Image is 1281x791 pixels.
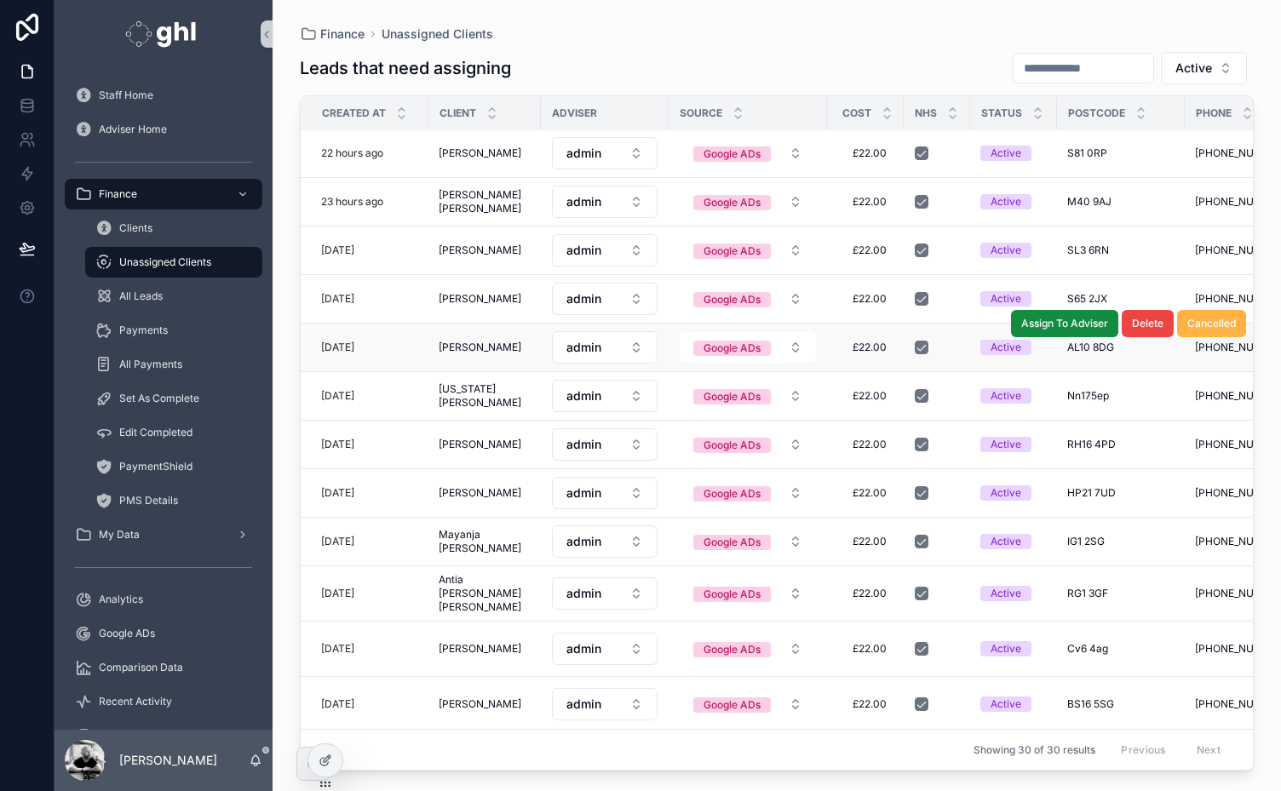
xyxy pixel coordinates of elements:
a: Select Button [679,428,817,461]
a: Staff Home [65,80,262,111]
a: [PERSON_NAME] [439,486,531,500]
button: Select Button [552,234,658,267]
div: Active [991,641,1021,656]
a: [DATE] [321,244,418,257]
a: [DATE] [321,389,418,403]
a: £22.00 [837,635,893,662]
span: All Payments [119,358,182,371]
a: Select Button [679,186,817,218]
a: [DATE] [321,341,418,354]
div: Google ADs [704,341,761,356]
a: £22.00 [837,580,893,607]
button: Select Button [680,478,816,508]
button: Select Button [552,428,658,461]
p: 22 hours ago [321,146,383,160]
span: £22.00 [844,292,887,306]
a: [DATE] [321,697,418,711]
button: Delete [1122,310,1174,337]
span: admin [566,145,601,162]
span: £22.00 [844,697,887,711]
span: admin [566,290,601,307]
div: Google ADs [704,244,761,259]
button: Select Button [552,283,658,315]
a: My Data [65,519,262,550]
a: Select Button [679,577,817,610]
div: Google ADs [704,486,761,502]
button: Assign To Adviser [1011,310,1118,337]
p: [DATE] [321,587,354,600]
button: Select Button [680,381,816,411]
span: PMS Details [119,494,178,507]
span: Postcode [1068,106,1125,120]
span: S81 0RP [1067,146,1107,160]
a: [DATE] [321,587,418,600]
span: admin [566,640,601,657]
button: Select Button [552,633,658,665]
a: Active [980,534,1047,549]
a: S81 0RP [1067,146,1175,160]
a: [PERSON_NAME] [439,642,531,656]
a: £22.00 [837,431,893,458]
a: Mayanja [PERSON_NAME] [439,528,531,555]
button: Select Button [680,235,816,266]
span: £22.00 [844,244,887,257]
a: Set As Complete [85,383,262,414]
a: Cv6 4ag [1067,642,1175,656]
button: Select Button [1161,52,1247,84]
a: Analytics [65,584,262,615]
span: [PERSON_NAME] [439,244,521,257]
span: Delete [1132,317,1163,330]
span: [PERSON_NAME] [439,697,521,711]
a: Select Button [551,476,658,510]
span: admin [566,193,601,210]
div: Active [991,146,1021,161]
span: NHS [915,106,937,120]
img: App logo [125,20,201,48]
a: [US_STATE][PERSON_NAME] [439,382,531,410]
a: [DATE] [321,292,418,306]
a: Select Button [679,688,817,720]
span: AL10 8DG [1067,341,1114,354]
a: Google ADs [65,618,262,649]
span: Finance [99,187,137,201]
div: Google ADs [704,146,761,162]
a: Unassigned Clients [382,26,493,43]
a: 23 hours ago [321,195,418,209]
span: admin [566,387,601,404]
span: RG1 3GF [1067,587,1108,600]
button: Select Button [552,331,658,364]
div: Active [991,534,1021,549]
a: Select Button [679,380,817,412]
span: Source [680,106,722,120]
span: Antia [PERSON_NAME] [PERSON_NAME] [439,573,531,614]
span: [PERSON_NAME] [439,146,521,160]
a: [PERSON_NAME] [439,697,531,711]
a: All Leads [85,281,262,312]
button: Select Button [680,633,816,664]
a: Active [980,388,1047,404]
span: Data Integrity [99,729,164,742]
div: Active [991,340,1021,355]
span: [PERSON_NAME] [439,292,521,306]
span: HP21 7UD [1067,486,1116,500]
span: Edit Completed [119,426,192,439]
a: Edit Completed [85,417,262,448]
span: Cancelled [1187,317,1236,330]
span: BS16 5SG [1067,697,1114,711]
button: Select Button [680,429,816,460]
a: Active [980,340,1047,355]
a: Active [980,146,1047,161]
a: SL3 6RN [1067,244,1175,257]
button: Select Button [552,525,658,558]
button: Select Button [552,577,658,610]
span: Adviser Home [99,123,167,136]
button: Select Button [680,689,816,719]
div: Google ADs [704,292,761,307]
span: £22.00 [844,486,887,500]
a: [DATE] [321,642,418,656]
span: £22.00 [844,587,887,600]
a: PaymentShield [85,451,262,482]
a: [DATE] [321,535,418,548]
div: Active [991,437,1021,452]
